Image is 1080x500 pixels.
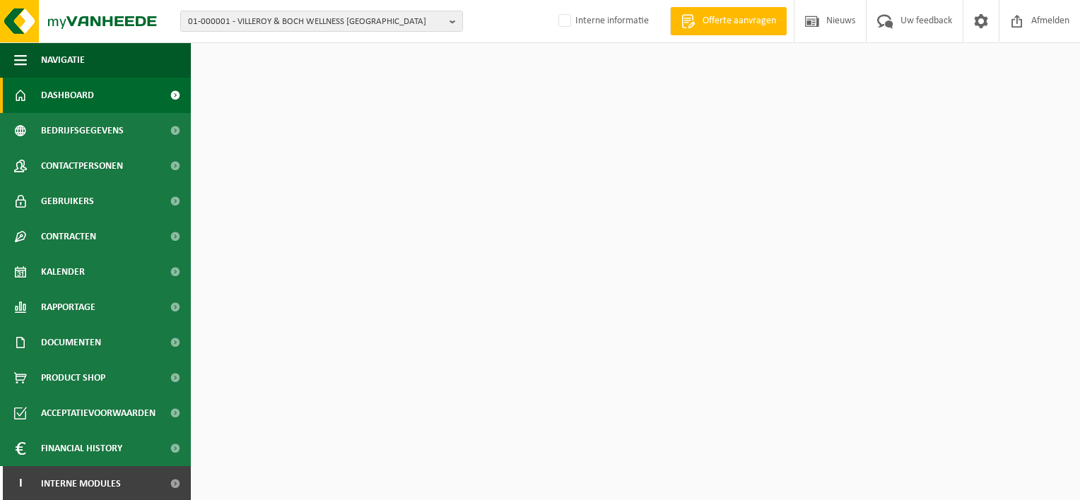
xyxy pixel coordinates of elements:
[670,7,787,35] a: Offerte aanvragen
[41,78,94,113] span: Dashboard
[41,290,95,325] span: Rapportage
[41,184,94,219] span: Gebruikers
[41,42,85,78] span: Navigatie
[41,325,101,360] span: Documenten
[41,431,122,466] span: Financial History
[699,14,780,28] span: Offerte aanvragen
[180,11,463,32] button: 01-000001 - VILLEROY & BOCH WELLNESS [GEOGRAPHIC_DATA]
[188,11,444,32] span: 01-000001 - VILLEROY & BOCH WELLNESS [GEOGRAPHIC_DATA]
[41,219,96,254] span: Contracten
[41,148,123,184] span: Contactpersonen
[41,113,124,148] span: Bedrijfsgegevens
[41,395,155,431] span: Acceptatievoorwaarden
[556,11,649,32] label: Interne informatie
[41,254,85,290] span: Kalender
[41,360,105,395] span: Product Shop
